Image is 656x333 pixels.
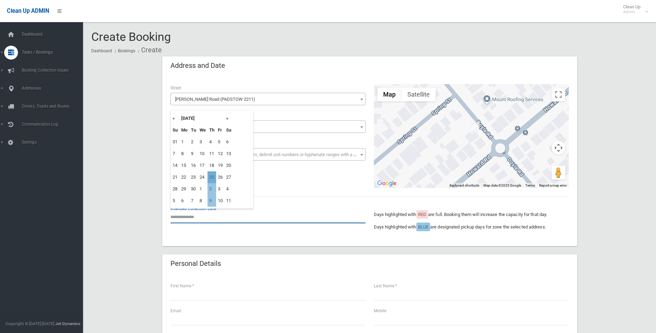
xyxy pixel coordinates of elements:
th: Mo [179,124,189,136]
td: 6 [179,195,189,207]
header: Personal Details [162,257,229,270]
td: 5 [216,136,224,148]
button: Toggle fullscreen view [552,88,565,101]
td: 4 [224,183,233,195]
td: 21 [171,171,179,183]
div: 110A Doyle Road, PADSTOW NSW 2211 [471,122,479,134]
td: 8 [179,148,189,160]
p: Days highlighted with are designated pickup days for zone the selected address. [374,223,569,231]
span: Drivers, Trucks and Routes [20,104,88,109]
span: RED [418,212,426,217]
td: 28 [171,183,179,195]
td: 9 [189,148,198,160]
span: Addresses [20,86,88,91]
td: 4 [207,136,216,148]
th: « [171,112,179,124]
span: Clean Up ADMIN [7,8,49,14]
a: Open this area in Google Maps (opens a new window) [376,179,398,188]
td: 29 [179,183,189,195]
td: 2 [207,183,216,195]
small: Admin [623,9,640,15]
td: 11 [224,195,233,207]
img: Google [376,179,398,188]
th: Sa [224,124,233,136]
button: Show satellite imagery [401,88,436,101]
span: Dashboard [20,32,88,37]
td: 17 [198,160,207,171]
span: Communication Log [20,122,88,127]
span: 110A [170,120,366,133]
td: 19 [216,160,224,171]
p: Days highlighted with are full. Booking them will increase the capacity for that day. [374,210,569,219]
td: 3 [198,136,207,148]
td: 31 [171,136,179,148]
li: Create [136,44,162,56]
button: Map camera controls [552,141,565,155]
td: 20 [224,160,233,171]
span: Clean Up [620,4,647,15]
span: Map data ©2025 Google [483,183,521,187]
td: 1 [198,183,207,195]
a: Report a map error [539,183,567,187]
td: 23 [189,171,198,183]
th: We [198,124,207,136]
th: Fr [216,124,224,136]
a: Dashboard [91,48,112,53]
td: 24 [198,171,207,183]
td: 15 [179,160,189,171]
td: 14 [171,160,179,171]
td: 8 [198,195,207,207]
span: Copyright © [DATE]-[DATE] [6,321,54,326]
td: 12 [216,148,224,160]
span: Select the unit number from the dropdown, delimit unit numbers or hyphenate ranges with a comma [175,152,368,157]
th: Tu [189,124,198,136]
td: 3 [216,183,224,195]
span: Tasks / Bookings [20,50,88,55]
td: 26 [216,171,224,183]
td: 2 [189,136,198,148]
a: Bookings [118,48,135,53]
a: Terms (opens in new tab) [525,183,535,187]
span: Doyle Road (PADSTOW 2211) [172,94,364,104]
button: Keyboard shortcuts [450,183,479,188]
span: BLUE [418,224,428,229]
span: Settings [20,140,88,145]
td: 13 [224,148,233,160]
th: Su [171,124,179,136]
td: 22 [179,171,189,183]
td: 16 [189,160,198,171]
span: 110A [172,122,364,132]
td: 30 [189,183,198,195]
td: 11 [207,148,216,160]
td: 9 [207,195,216,207]
button: Drag Pegman onto the map to open Street View [552,166,565,180]
td: 18 [207,160,216,171]
td: 10 [198,148,207,160]
header: Address and Date [162,59,233,72]
td: 1 [179,136,189,148]
td: 7 [189,195,198,207]
td: 7 [171,148,179,160]
td: 27 [224,171,233,183]
button: Show street map [377,88,401,101]
strong: Jet Dynamics [55,321,80,326]
td: 10 [216,195,224,207]
th: » [224,112,233,124]
td: 25 [207,171,216,183]
span: Doyle Road (PADSTOW 2211) [170,93,366,105]
td: 6 [224,136,233,148]
th: Th [207,124,216,136]
span: Create Booking [91,30,171,44]
span: Booking Collection Issues [20,68,88,73]
td: 5 [171,195,179,207]
th: [DATE] [179,112,224,124]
